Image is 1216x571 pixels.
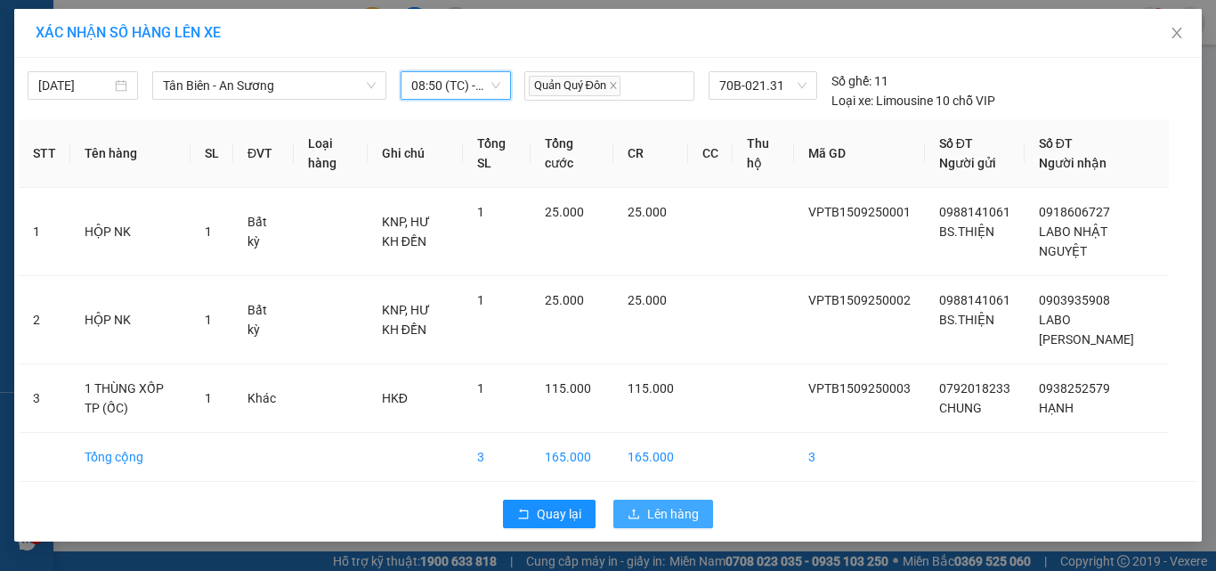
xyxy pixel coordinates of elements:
[939,381,1010,396] span: 0792018233
[233,364,294,433] td: Khác
[537,504,581,524] span: Quay lại
[19,276,70,364] td: 2
[831,71,871,91] span: Số ghế:
[141,79,218,90] span: Hotline: 19001152
[831,91,873,110] span: Loại xe:
[70,119,191,188] th: Tên hàng
[1039,293,1110,307] span: 0903935908
[613,119,688,188] th: CR
[733,119,794,188] th: Thu hộ
[294,119,368,188] th: Loại hàng
[939,313,994,327] span: BS.THIỆN
[70,433,191,482] td: Tổng cộng
[477,381,484,396] span: 1
[233,188,294,276] td: Bất kỳ
[1039,224,1107,258] span: LABO NHẬT NGUYỆT
[191,119,233,188] th: SL
[545,381,591,396] span: 115.000
[613,433,688,482] td: 165.000
[545,205,584,219] span: 25.000
[794,433,925,482] td: 3
[531,433,613,482] td: 165.000
[529,76,620,96] span: Quản Quý Đôn
[141,53,245,76] span: 01 Võ Văn Truyện, KP.1, Phường 2
[19,188,70,276] td: 1
[36,24,221,41] span: XÁC NHẬN SỐ HÀNG LÊN XE
[808,381,911,396] span: VPTB1509250003
[477,293,484,307] span: 1
[141,10,244,25] strong: ĐỒNG PHƯỚC
[939,401,982,415] span: CHUNG
[141,29,239,51] span: Bến xe [GEOGRAPHIC_DATA]
[382,215,430,249] span: KNP, HƯ KH ĐỀN
[688,119,733,188] th: CC
[628,293,667,307] span: 25.000
[628,205,667,219] span: 25.000
[163,72,376,99] span: Tân Biên - An Sương
[463,433,530,482] td: 3
[89,113,187,126] span: VPTB1509250004
[1039,401,1074,415] span: HẠNH
[411,72,500,99] span: 08:50 (TC) - 70B-021.31
[1039,156,1107,170] span: Người nhận
[628,381,674,396] span: 115.000
[1039,205,1110,219] span: 0918606727
[939,205,1010,219] span: 0988141061
[613,500,713,528] button: uploadLên hàng
[233,276,294,364] td: Bất kỳ
[939,156,996,170] span: Người gửi
[19,364,70,433] td: 3
[205,391,212,405] span: 1
[1152,9,1202,59] button: Close
[1039,313,1134,347] span: LABO [PERSON_NAME]
[719,72,807,99] span: 70B-021.31
[939,224,994,239] span: BS.THIỆN
[233,119,294,188] th: ĐVT
[531,119,613,188] th: Tổng cước
[831,71,888,91] div: 11
[38,76,111,95] input: 15/09/2025
[503,500,596,528] button: rollbackQuay lại
[382,391,408,405] span: HKĐ
[5,129,109,140] span: In ngày:
[205,313,212,327] span: 1
[39,129,109,140] span: 09:07:59 [DATE]
[808,293,911,307] span: VPTB1509250002
[368,119,464,188] th: Ghi chú
[647,504,699,524] span: Lên hàng
[1039,381,1110,396] span: 0938252579
[939,136,973,151] span: Số ĐT
[1170,26,1184,40] span: close
[70,188,191,276] td: HỘP NK
[70,276,191,364] td: HỘP NK
[545,293,584,307] span: 25.000
[477,205,484,219] span: 1
[831,91,995,110] div: Limousine 10 chỗ VIP
[808,205,911,219] span: VPTB1509250001
[205,224,212,239] span: 1
[1039,136,1073,151] span: Số ĐT
[70,364,191,433] td: 1 THÙNG XỐP TP (ỐC)
[463,119,530,188] th: Tổng SL
[609,81,618,90] span: close
[19,119,70,188] th: STT
[6,11,85,89] img: logo
[382,303,430,337] span: KNP, HƯ KH ĐỀN
[517,508,530,522] span: rollback
[628,508,640,522] span: upload
[48,96,218,110] span: -----------------------------------------
[366,80,377,91] span: down
[939,293,1010,307] span: 0988141061
[5,115,186,126] span: [PERSON_NAME]:
[794,119,925,188] th: Mã GD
